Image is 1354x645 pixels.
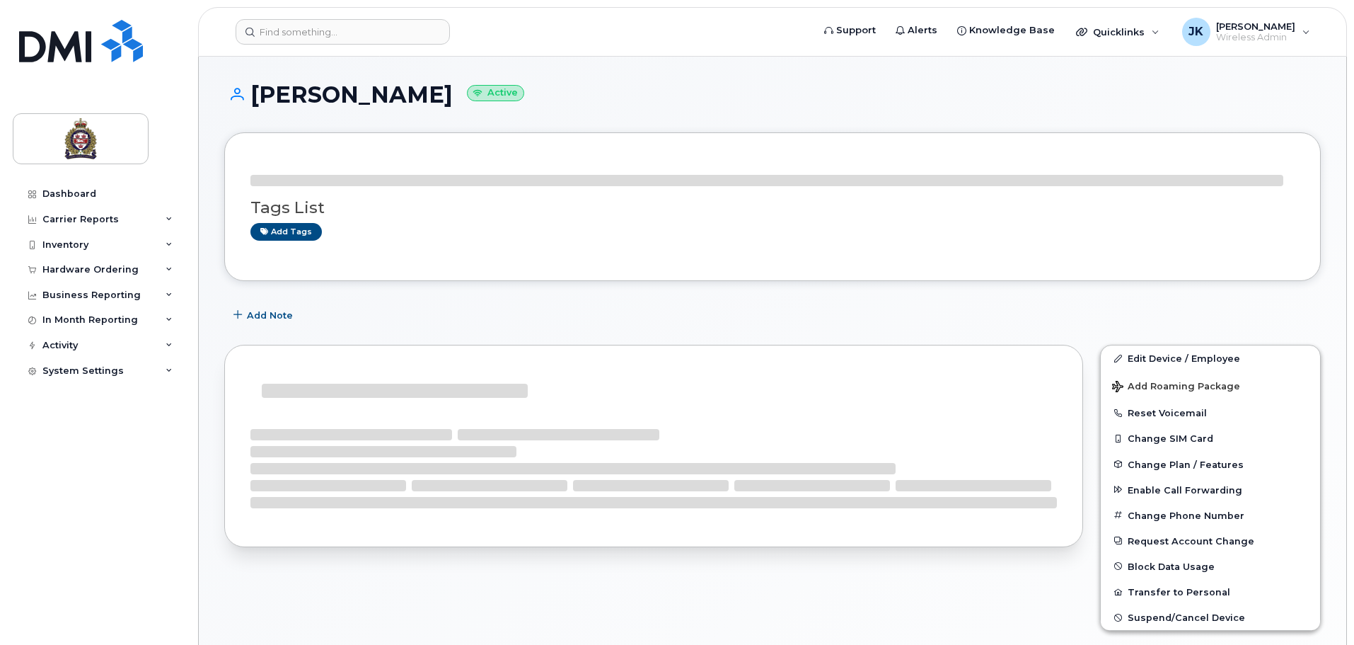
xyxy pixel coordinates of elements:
[467,85,524,101] small: Active
[1101,452,1320,477] button: Change Plan / Features
[250,199,1295,217] h3: Tags List
[1101,477,1320,503] button: Enable Call Forwarding
[1128,459,1244,469] span: Change Plan / Features
[1101,605,1320,630] button: Suspend/Cancel Device
[250,223,322,241] a: Add tags
[1101,579,1320,605] button: Transfer to Personal
[1101,371,1320,400] button: Add Roaming Package
[1101,400,1320,426] button: Reset Voicemail
[1101,528,1320,554] button: Request Account Change
[224,302,305,328] button: Add Note
[1112,381,1240,394] span: Add Roaming Package
[1128,612,1245,623] span: Suspend/Cancel Device
[247,309,293,322] span: Add Note
[1128,484,1242,495] span: Enable Call Forwarding
[1101,503,1320,528] button: Change Phone Number
[1101,346,1320,371] a: Edit Device / Employee
[1101,554,1320,579] button: Block Data Usage
[1101,426,1320,451] button: Change SIM Card
[224,82,1321,107] h1: [PERSON_NAME]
